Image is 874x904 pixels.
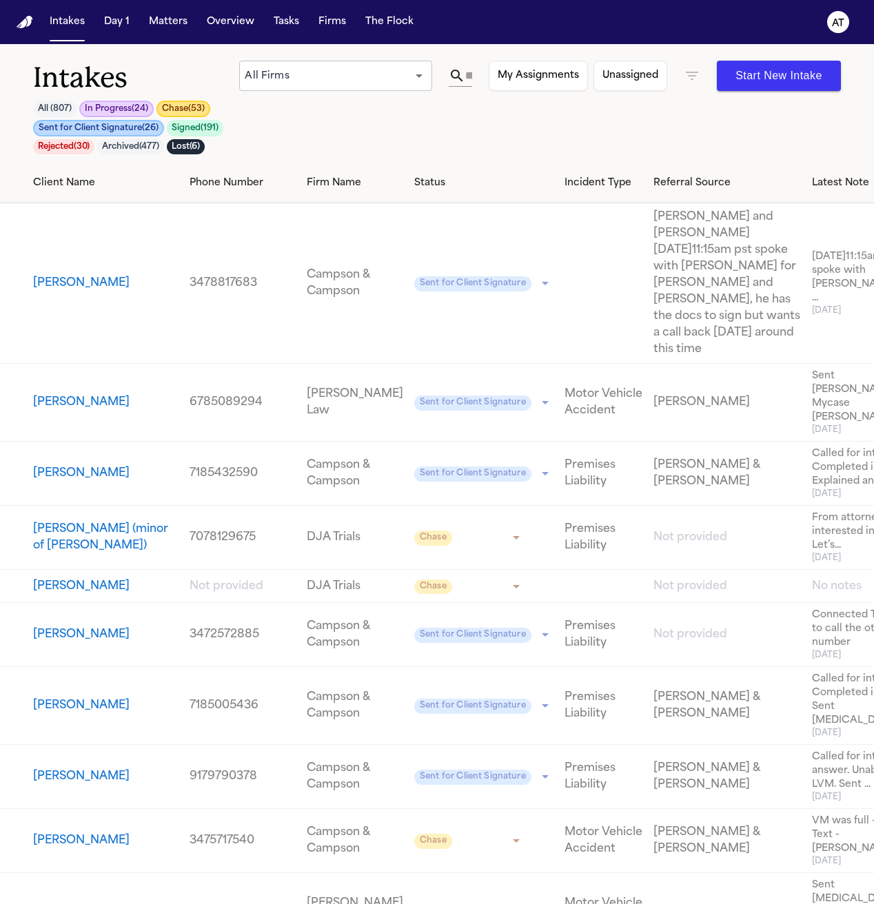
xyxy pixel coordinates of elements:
div: Update intake status [414,625,553,644]
div: Update intake status [414,464,553,483]
a: Home [17,16,33,29]
a: View details for Leroy Garcia [190,275,296,291]
div: Referral Source [653,176,801,190]
button: Day 1 [99,10,135,34]
h1: Intakes [33,61,239,95]
a: View details for Alexander Rosello [33,768,179,785]
div: Firm Name [307,176,403,190]
button: In Progress(24) [79,101,154,117]
button: Matters [143,10,193,34]
div: Client Name [33,176,179,190]
span: All Firms [245,71,289,81]
a: View details for Deneisha Brooks [307,386,403,419]
a: View details for Edward Pieters [307,618,403,651]
button: View details for Edward Pieters [33,626,130,643]
a: View details for Clarissa Rivera [307,689,403,722]
a: View details for Audrey Malkin [190,465,296,482]
a: View details for Leroy Garcia [653,209,801,358]
a: View details for Deneisha Brooks [653,394,801,411]
div: Incident Type [565,176,642,190]
button: View details for Audrey Malkin [33,465,130,482]
button: Firms [313,10,352,34]
span: Sent for Client Signature [414,770,531,785]
a: View details for Clarissa Rivera [190,697,296,714]
a: View details for Edward Pieters [33,626,179,643]
img: Finch Logo [17,16,33,29]
a: View details for Audrey Malkin [565,457,642,490]
a: View details for Audrey Malkin [307,457,403,490]
div: Update intake status [414,696,553,715]
div: Update intake status [414,831,525,850]
a: View details for Audrey Malkin [653,457,801,490]
div: Phone Number [190,176,296,190]
button: All (807) [33,101,77,117]
span: Not provided [653,629,727,640]
a: View details for Michael Brydges [653,824,801,857]
a: View details for Michael Brydges [307,824,403,857]
button: Lost(6) [167,139,205,154]
a: View details for Corey Ingersoll (minor of Alyssa Gastelum) [653,529,801,546]
button: View details for Corey Ingersoll (minor of Alyssa Gastelum) [33,521,179,554]
button: The Flock [360,10,419,34]
a: View details for Edward Pieters [653,626,801,643]
a: View details for Alexander Rosello [565,760,642,793]
button: View details for Deneisha Brooks [33,394,130,411]
a: View details for Edward Pieters [190,626,296,643]
a: View details for Dashanna Frias [653,578,801,595]
button: Start New Intake [717,61,841,91]
a: View details for Deneisha Brooks [565,386,642,419]
span: Sent for Client Signature [414,395,531,411]
button: View details for Leroy Garcia [33,275,130,291]
div: Status [414,176,553,190]
a: View details for Michael Brydges [565,824,642,857]
a: View details for Deneisha Brooks [33,394,179,411]
span: Chase [414,579,452,595]
button: Overview [201,10,260,34]
a: View details for Leroy Garcia [33,275,179,291]
span: Not provided [653,532,727,543]
span: Chase [414,531,452,546]
a: View details for Leroy Garcia [307,267,403,300]
button: View details for Alexander Rosello [33,768,130,785]
a: View details for Dashanna Frias [190,578,296,595]
span: Not provided [190,581,263,592]
button: Sent for Client Signature(26) [33,120,164,136]
button: Unassigned [593,61,667,91]
button: Intakes [44,10,90,34]
a: View details for Dashanna Frias [307,578,403,595]
text: AT [832,19,844,28]
button: Tasks [268,10,305,34]
a: View details for Clarissa Rivera [33,697,179,714]
div: Update intake status [414,528,525,547]
button: Rejected(30) [33,139,94,154]
a: View details for Corey Ingersoll (minor of Alyssa Gastelum) [565,521,642,554]
div: Update intake status [414,767,553,786]
a: View details for Corey Ingersoll (minor of Alyssa Gastelum) [190,529,296,546]
span: Sent for Client Signature [414,628,531,643]
button: Signed(191) [167,120,223,136]
button: My Assignments [489,61,588,91]
span: Not provided [653,581,727,592]
a: View details for Audrey Malkin [33,465,179,482]
a: View details for Alexander Rosello [653,760,801,793]
span: No notes [812,581,862,592]
a: View details for Deneisha Brooks [190,394,296,411]
a: View details for Clarissa Rivera [565,689,642,722]
button: Archived(477) [97,139,164,154]
div: Update intake status [414,577,525,596]
a: View details for Alexander Rosello [307,760,403,793]
span: Sent for Client Signature [414,466,531,482]
a: View details for Edward Pieters [565,618,642,651]
div: Update intake status [414,274,553,293]
div: Update intake status [414,393,553,412]
button: View details for Dashanna Frias [33,578,130,595]
span: Sent for Client Signature [414,699,531,714]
